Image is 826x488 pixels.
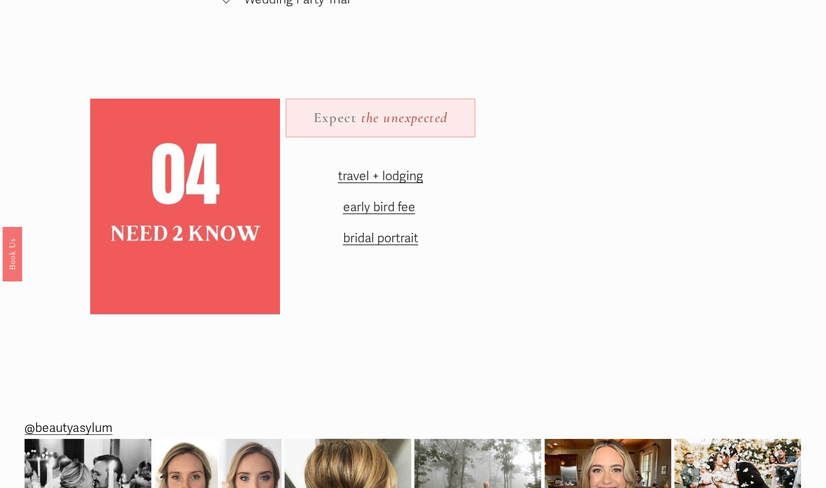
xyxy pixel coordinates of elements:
a: @beautyasylum [25,417,112,439]
strong: Expect [313,109,357,126]
em: the unexpected [361,109,447,126]
a: travel + lodging [338,169,423,184]
a: Book Us [3,226,22,281]
a: early bird fee [343,200,415,215]
a: bridal portrait [343,231,418,246]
